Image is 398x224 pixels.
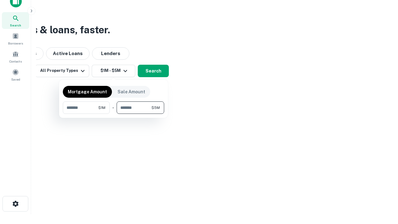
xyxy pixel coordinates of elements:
[118,88,145,95] p: Sale Amount
[151,105,160,110] span: $5M
[367,174,398,204] iframe: Chat Widget
[68,88,107,95] p: Mortgage Amount
[98,105,105,110] span: $1M
[112,101,114,114] div: -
